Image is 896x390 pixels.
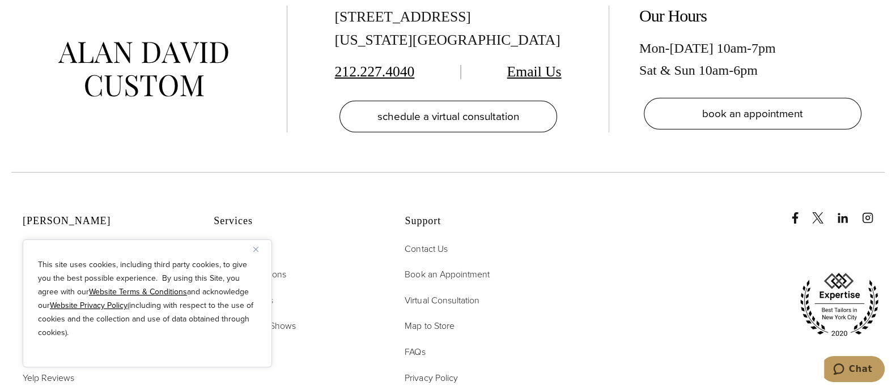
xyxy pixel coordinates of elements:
a: Website Privacy Policy [50,299,128,311]
a: schedule a virtual consultation [339,101,557,132]
p: This site uses cookies, including third party cookies, to give you the best possible experience. ... [38,258,257,340]
img: expertise, best tailors in new york city 2020 [794,269,885,341]
a: instagram [862,201,885,224]
a: Email Us [507,63,562,80]
span: FAQs [405,345,425,358]
span: Yelp Reviews [23,371,74,384]
button: Close [253,242,267,256]
a: Privacy Policy [405,371,457,385]
h2: [PERSON_NAME] [23,215,185,228]
span: schedule a virtual consultation [377,108,519,125]
a: Facebook [789,201,810,224]
a: Website Terms & Conditions [89,286,187,298]
a: Map to Store [405,319,454,333]
a: FAQs [405,345,425,359]
a: x/twitter [812,201,835,224]
nav: Services Footer Nav [214,242,376,333]
span: Privacy Policy [405,371,457,384]
a: book an appointment [644,98,861,130]
a: linkedin [837,201,860,224]
h2: Services [214,215,376,228]
span: Map to Store [405,319,454,332]
span: Contact Us [405,242,447,255]
a: Book an Appointment [405,267,489,282]
a: Virtual Consultation [405,293,479,308]
a: Contact Us [405,242,447,256]
div: [STREET_ADDRESS] [US_STATE][GEOGRAPHIC_DATA] [335,6,562,52]
span: Virtual Consultation [405,294,479,307]
div: Mon-[DATE] 10am-7pm Sat & Sun 10am-6pm [639,37,866,81]
h2: Support [405,215,567,228]
h2: Our Hours [639,6,866,26]
img: alan david custom [58,42,228,97]
span: Book an Appointment [405,268,489,281]
iframe: Opens a widget where you can chat to one of our agents [824,356,885,384]
a: Yelp Reviews [23,371,74,385]
a: 212.227.4040 [335,63,415,80]
span: book an appointment [702,105,803,122]
img: Close [253,247,258,252]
